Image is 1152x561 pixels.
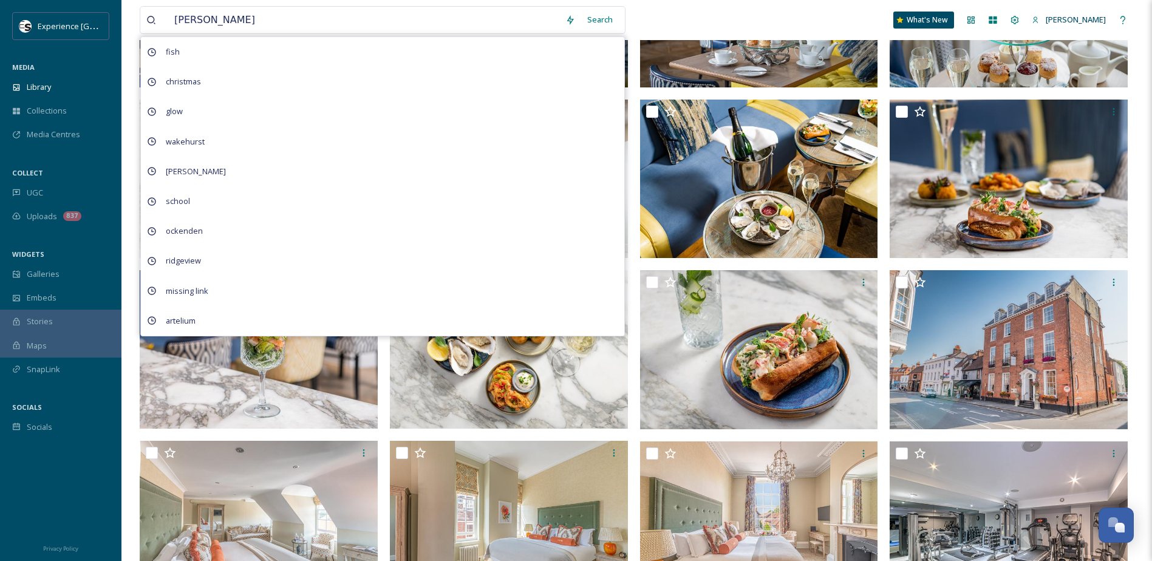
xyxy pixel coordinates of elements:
[27,421,52,433] span: Socials
[140,100,378,259] img: ext_1748950296.161588_sarah@harveypr.co.uk-Harbour Chichester Food April 2023-44.jpg
[1046,14,1106,25] span: [PERSON_NAME]
[27,105,67,117] span: Collections
[12,403,42,412] span: SOCIALS
[27,316,53,327] span: Stories
[27,340,47,352] span: Maps
[27,187,43,199] span: UGC
[160,312,202,330] span: artelium
[160,163,232,180] span: [PERSON_NAME]
[19,20,32,32] img: WSCC%20ES%20Socials%20Icon%20-%20Secondary%20-%20Black.jpg
[160,73,207,90] span: christmas
[893,12,954,29] a: What's New
[27,268,60,280] span: Galleries
[890,100,1128,259] img: ext_1748950121.637379_sarah@harveypr.co.uk-Harbour Chichester Food April 2023-15.jpg
[27,81,51,93] span: Library
[160,252,207,270] span: ridgeview
[581,8,619,32] div: Search
[38,20,158,32] span: Experience [GEOGRAPHIC_DATA]
[1026,8,1112,32] a: [PERSON_NAME]
[43,545,78,552] span: Privacy Policy
[160,43,186,61] span: fish
[160,103,189,120] span: glow
[63,211,81,221] div: 837
[890,270,1128,429] img: ext_1748949658.462667_sarah@harveypr.co.uk-DSC_1452-HDR.jpg
[12,250,44,259] span: WIDGETS
[160,282,214,300] span: missing link
[390,270,628,429] img: ext_1748950098.548998_sarah@harveypr.co.uk-Harbour Chichester Food April 2023-9.jpg
[1099,508,1134,543] button: Open Chat
[140,270,378,429] img: ext_1748950117.139736_sarah@harveypr.co.uk-Harbour Chichester Food April 2023-26.jpg
[27,364,60,375] span: SnapLink
[160,133,211,151] span: wakehurst
[640,270,878,429] img: ext_1748950076.186799_sarah@harveypr.co.uk-Harbour Chichester Food April 2023-19.jpg
[27,129,80,140] span: Media Centres
[12,168,43,177] span: COLLECT
[160,192,196,210] span: school
[43,540,78,555] a: Privacy Policy
[168,7,559,33] input: Search your library
[27,211,57,222] span: Uploads
[27,292,56,304] span: Embeds
[12,63,35,72] span: MEDIA
[640,100,878,259] img: ext_1748950132.102328_sarah@harveypr.co.uk-Harbour Chichester Food April 2023-29.jpg
[160,222,209,240] span: ockenden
